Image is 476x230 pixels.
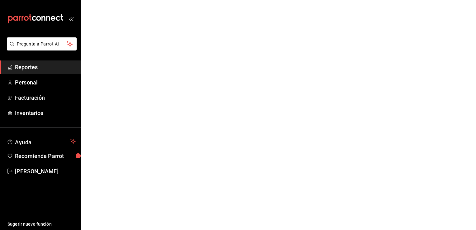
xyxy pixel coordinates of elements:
[17,41,67,47] span: Pregunta a Parrot AI
[15,63,76,71] span: Reportes
[15,93,76,102] span: Facturación
[7,221,76,228] span: Sugerir nueva función
[4,45,77,52] a: Pregunta a Parrot AI
[69,16,74,21] button: open_drawer_menu
[15,137,68,145] span: Ayuda
[15,167,76,175] span: [PERSON_NAME]
[7,37,77,50] button: Pregunta a Parrot AI
[15,109,76,117] span: Inventarios
[15,78,76,87] span: Personal
[15,152,76,160] span: Recomienda Parrot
